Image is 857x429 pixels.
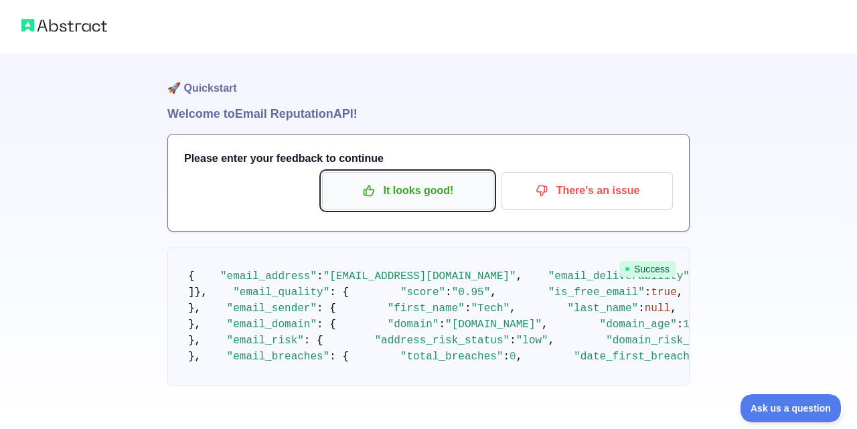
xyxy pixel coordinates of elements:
img: Abstract logo [21,16,107,35]
span: "email_sender" [227,303,317,315]
span: , [677,286,684,298]
iframe: Toggle Customer Support [741,394,844,422]
span: true [651,286,676,298]
span: : { [317,303,336,315]
span: "first_name" [388,303,465,315]
span: "domain" [388,319,439,331]
span: , [516,351,523,363]
span: : [439,319,445,331]
span: "[EMAIL_ADDRESS][DOMAIN_NAME]" [323,270,516,282]
span: "email_risk" [227,335,304,347]
span: "email_address" [220,270,317,282]
span: "[DOMAIN_NAME]" [445,319,542,331]
span: "is_free_email" [548,286,645,298]
span: : [645,286,651,298]
span: , [516,270,523,282]
span: "domain_risk_status" [606,335,734,347]
span: : [677,319,684,331]
span: : { [304,335,323,347]
span: "email_quality" [233,286,329,298]
span: "total_breaches" [400,351,503,363]
button: It looks good! [322,172,493,209]
span: : [638,303,645,315]
span: "domain_age" [600,319,677,331]
span: "Tech" [471,303,510,315]
span: : [510,335,516,347]
span: : [317,270,323,282]
span: : { [329,286,349,298]
span: Success [619,261,676,277]
span: , [510,303,516,315]
span: "address_risk_status" [374,335,510,347]
span: : [465,303,471,315]
span: "score" [400,286,445,298]
span: "email_domain" [227,319,317,331]
h1: 🚀 Quickstart [167,54,690,104]
span: 11005 [683,319,715,331]
button: There's an issue [501,172,673,209]
span: "email_deliverability" [548,270,690,282]
span: , [542,319,548,331]
span: : [503,351,510,363]
span: , [670,303,677,315]
span: "0.95" [452,286,491,298]
span: { [188,270,195,282]
span: "low" [516,335,548,347]
p: There's an issue [512,179,663,202]
p: It looks good! [332,179,483,202]
span: , [548,335,555,347]
span: "date_first_breached" [574,351,709,363]
h3: Please enter your feedback to continue [184,151,673,167]
span: "email_breaches" [227,351,330,363]
h1: Welcome to Email Reputation API! [167,104,690,123]
span: : { [329,351,349,363]
span: "last_name" [568,303,639,315]
span: , [490,286,497,298]
span: 0 [510,351,516,363]
span: : { [317,319,336,331]
span: null [645,303,670,315]
span: : [445,286,452,298]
